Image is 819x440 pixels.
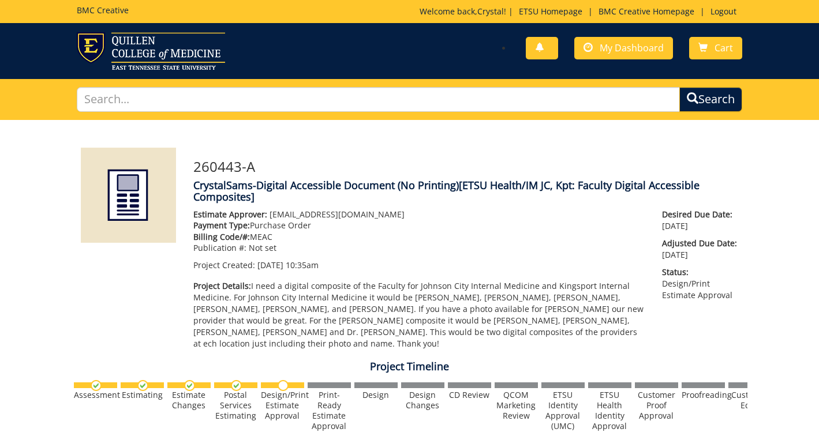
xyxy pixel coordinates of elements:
[261,390,304,421] div: Design/Print Estimate Approval
[167,390,211,411] div: Estimate Changes
[662,238,738,249] span: Adjusted Due Date:
[682,390,725,400] div: Proofreading
[588,390,631,431] div: ETSU Health Identity Approval
[91,380,102,391] img: checkmark
[541,390,585,431] div: ETSU Identity Approval (UMC)
[705,6,742,17] a: Logout
[401,390,444,411] div: Design Changes
[448,390,491,400] div: CD Review
[74,390,117,400] div: Assessment
[420,6,742,17] p: Welcome back, ! | | |
[193,178,700,204] span: [ETSU Health/IM JC, Kpt: Faculty Digital Accessible Composites]
[231,380,242,391] img: checkmark
[184,380,195,391] img: checkmark
[193,260,255,270] span: Project Created:
[193,280,251,291] span: Project Details:
[72,361,747,373] h4: Project Timeline
[354,390,398,400] div: Design
[193,209,645,220] p: [EMAIL_ADDRESS][DOMAIN_NAME]
[193,209,267,220] span: Estimate Approver:
[308,390,351,431] div: Print-Ready Estimate Approval
[193,159,739,174] h3: 260443-A
[257,260,319,270] span: [DATE] 10:35am
[193,231,250,242] span: Billing Code/#:
[593,6,700,17] a: BMC Creative Homepage
[662,209,738,220] span: Desired Due Date:
[278,380,289,391] img: no
[689,37,742,59] a: Cart
[715,42,733,54] span: Cart
[193,280,645,349] p: I need a digital composite of the Faculty for Johnson City Internal Medicine and Kingsport Intern...
[574,37,673,59] a: My Dashboard
[495,390,538,421] div: QCOM Marketing Review
[77,87,680,112] input: Search...
[513,6,588,17] a: ETSU Homepage
[477,6,504,17] a: Crystal
[77,6,129,14] h5: BMC Creative
[662,238,738,261] p: [DATE]
[728,390,772,411] div: Customer Edits
[600,42,664,54] span: My Dashboard
[679,87,742,112] button: Search
[662,209,738,232] p: [DATE]
[193,220,645,231] p: Purchase Order
[81,148,176,243] img: Product featured image
[193,231,645,243] p: MEAC
[662,266,738,301] p: Design/Print Estimate Approval
[137,380,148,391] img: checkmark
[214,390,257,421] div: Postal Services Estimating
[635,390,678,421] div: Customer Proof Approval
[193,242,246,253] span: Publication #:
[77,32,225,70] img: ETSU logo
[193,180,739,203] h4: CrystalSams-Digital Accessible Document (No Printing)
[193,220,250,231] span: Payment Type:
[121,390,164,400] div: Estimating
[249,242,276,253] span: Not set
[662,266,738,278] span: Status:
